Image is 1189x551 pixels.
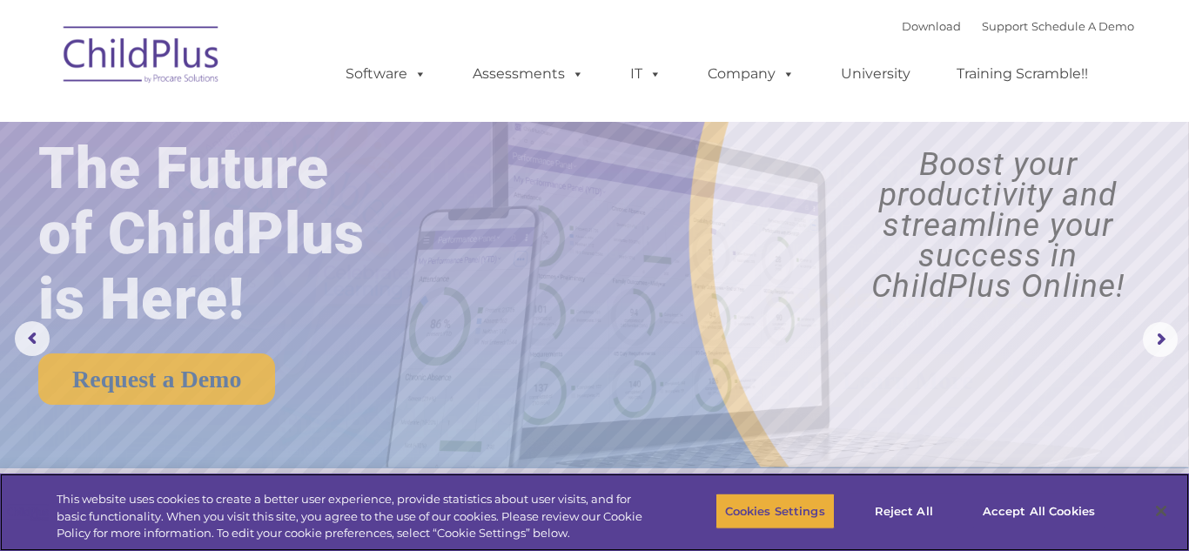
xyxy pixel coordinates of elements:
[242,115,295,128] span: Last name
[939,57,1105,91] a: Training Scramble!!
[613,57,679,91] a: IT
[455,57,601,91] a: Assessments
[902,19,961,33] a: Download
[328,57,444,91] a: Software
[38,353,275,405] a: Request a Demo
[715,493,835,529] button: Cookies Settings
[57,491,654,542] div: This website uses cookies to create a better user experience, provide statistics about user visit...
[902,19,1134,33] font: |
[1031,19,1134,33] a: Schedule A Demo
[982,19,1028,33] a: Support
[973,493,1105,529] button: Accept All Cookies
[55,14,229,101] img: ChildPlus by Procare Solutions
[850,493,958,529] button: Reject All
[823,57,928,91] a: University
[822,149,1174,301] rs-layer: Boost your productivity and streamline your success in ChildPlus Online!
[1142,492,1180,530] button: Close
[690,57,812,91] a: Company
[242,186,316,199] span: Phone number
[38,136,418,332] rs-layer: The Future of ChildPlus is Here!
